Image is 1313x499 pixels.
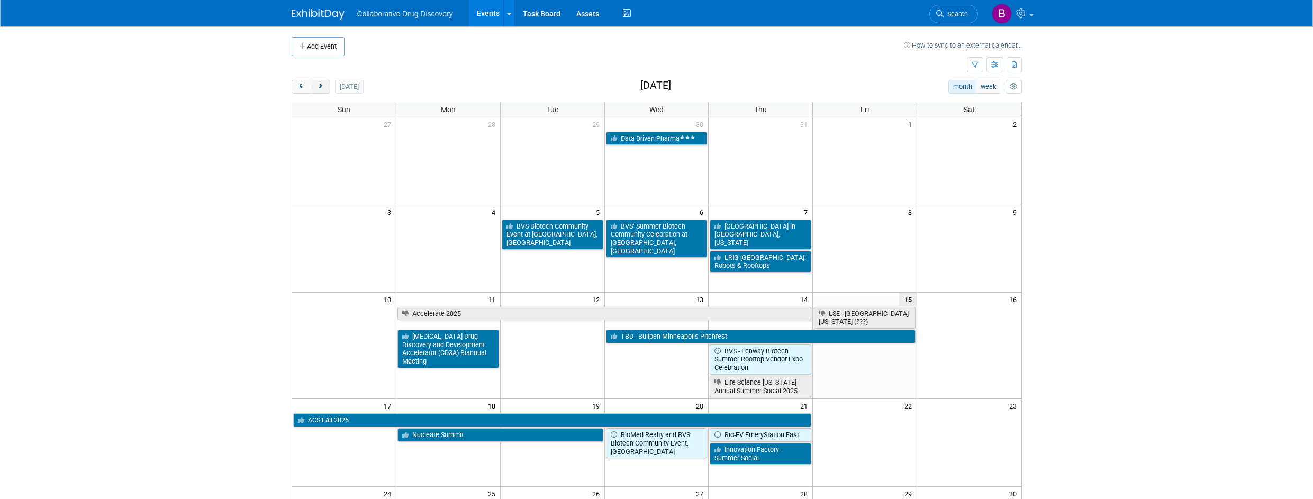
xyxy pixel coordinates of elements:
[591,117,604,131] span: 29
[929,5,978,23] a: Search
[397,330,499,368] a: [MEDICAL_DATA] Drug Discovery and Development Accelerator (CD3A) Biannual Meeting
[904,41,1022,49] a: How to sync to an external calendar...
[292,37,345,56] button: Add Event
[699,205,708,219] span: 6
[814,307,916,329] a: LSE - [GEOGRAPHIC_DATA][US_STATE] (???)
[799,293,812,306] span: 14
[799,399,812,412] span: 21
[591,399,604,412] span: 19
[695,399,708,412] span: 20
[1008,293,1021,306] span: 16
[695,117,708,131] span: 30
[695,293,708,306] span: 13
[441,105,456,114] span: Mon
[803,205,812,219] span: 7
[710,428,811,442] a: Bio-EV EmeryStation East
[799,117,812,131] span: 31
[591,293,604,306] span: 12
[606,330,916,343] a: TBD - Bullpen Minneapolis Pitchfest
[899,293,917,306] span: 15
[338,105,350,114] span: Sun
[1006,80,1021,94] button: myCustomButton
[903,399,917,412] span: 22
[606,428,708,458] a: BioMed Realty and BVS’ Biotech Community Event, [GEOGRAPHIC_DATA]
[992,4,1012,24] img: Brittany Goldston
[1012,117,1021,131] span: 2
[710,443,811,465] a: Innovation Factory - Summer Social
[1010,84,1017,90] i: Personalize Calendar
[311,80,330,94] button: next
[710,376,811,397] a: Life Science [US_STATE] Annual Summer Social 2025
[383,399,396,412] span: 17
[976,80,1000,94] button: week
[1012,205,1021,219] span: 9
[292,9,345,20] img: ExhibitDay
[710,251,811,273] a: LRIG-[GEOGRAPHIC_DATA]: Robots & Rooftops
[547,105,558,114] span: Tue
[292,80,311,94] button: prev
[383,117,396,131] span: 27
[907,117,917,131] span: 1
[944,10,968,18] span: Search
[640,80,671,92] h2: [DATE]
[397,428,603,442] a: Nucleate Summit
[335,80,363,94] button: [DATE]
[710,220,811,250] a: [GEOGRAPHIC_DATA] in [GEOGRAPHIC_DATA], [US_STATE]
[595,205,604,219] span: 5
[502,220,603,250] a: BVS Biotech Community Event at [GEOGRAPHIC_DATA], [GEOGRAPHIC_DATA]
[964,105,975,114] span: Sat
[606,132,708,146] a: Data Driven Pharma
[357,10,453,18] span: Collaborative Drug Discovery
[293,413,812,427] a: ACS Fall 2025
[491,205,500,219] span: 4
[487,399,500,412] span: 18
[487,117,500,131] span: 28
[861,105,869,114] span: Fri
[948,80,976,94] button: month
[754,105,767,114] span: Thu
[1008,399,1021,412] span: 23
[397,307,811,321] a: Accelerate 2025
[907,205,917,219] span: 8
[487,293,500,306] span: 11
[383,293,396,306] span: 10
[649,105,664,114] span: Wed
[386,205,396,219] span: 3
[606,220,708,258] a: BVS’ Summer Biotech Community Celebration at [GEOGRAPHIC_DATA], [GEOGRAPHIC_DATA]
[710,344,811,375] a: BVS - Fenway Biotech Summer Rooftop Vendor Expo Celebration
